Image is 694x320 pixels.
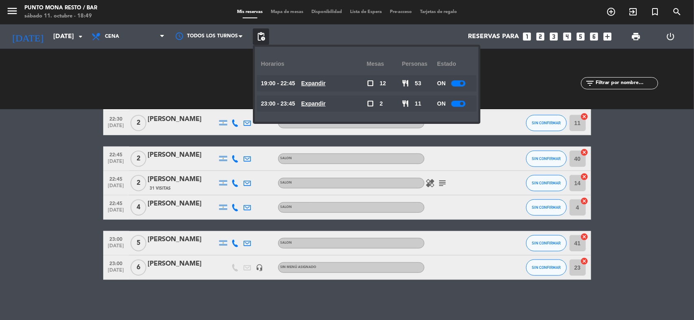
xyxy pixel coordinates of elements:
span: [DATE] [106,268,126,277]
span: restaurant [402,80,409,87]
div: personas [402,53,437,75]
span: 5 [131,235,146,251]
span: check_box_outline_blank [367,100,374,107]
span: 2 [131,175,146,191]
i: looks_6 [589,31,600,42]
i: exit_to_app [628,7,638,17]
i: power_settings_new [666,32,675,41]
span: SIN CONFIRMAR [532,156,561,161]
i: cancel [581,173,589,181]
span: [DATE] [106,208,126,217]
span: check_box_outline_blank [367,80,374,87]
div: [PERSON_NAME] [148,150,217,160]
button: SIN CONFIRMAR [526,115,567,131]
u: Expandir [301,100,326,107]
div: [PERSON_NAME] [148,174,217,185]
i: looks_two [535,31,546,42]
button: menu [6,5,18,20]
i: looks_3 [549,31,559,42]
div: sábado 11. octubre - 18:49 [24,12,97,20]
span: Tarjetas de regalo [416,10,461,14]
div: [PERSON_NAME] [148,234,217,245]
span: ON [437,79,446,88]
span: SALON [281,181,292,184]
i: search [672,7,682,17]
span: pending_actions [256,32,266,41]
span: ON [437,99,446,108]
i: cancel [581,112,589,121]
i: looks_one [522,31,533,42]
span: 23:00 [106,234,126,243]
span: SIN CONFIRMAR [532,265,561,270]
span: 6 [131,259,146,276]
span: 31 Visitas [150,185,171,192]
div: Horarios [261,53,367,75]
span: restaurant [402,100,409,107]
span: SALON [281,157,292,160]
input: Filtrar por nombre... [595,79,658,88]
button: SIN CONFIRMAR [526,151,567,167]
span: [DATE] [106,159,126,168]
button: SIN CONFIRMAR [526,259,567,276]
i: [DATE] [6,28,49,45]
span: 19:00 - 22:45 [261,79,295,88]
div: Estado [437,53,472,75]
span: Disponibilidad [307,10,346,14]
i: looks_5 [576,31,586,42]
i: filter_list [585,78,595,88]
i: cancel [581,197,589,205]
span: SIN CONFIRMAR [532,181,561,185]
span: Mapa de mesas [267,10,307,14]
div: [PERSON_NAME] [148,114,217,125]
span: SIN CONFIRMAR [532,121,561,125]
span: 22:30 [106,114,126,123]
i: add_circle_outline [606,7,616,17]
i: cancel [581,233,589,241]
span: SIN CONFIRMAR [532,241,561,245]
i: subject [438,178,448,188]
span: Mis reservas [233,10,267,14]
span: 2 [131,151,146,167]
i: healing [426,178,435,188]
i: menu [6,5,18,17]
span: SALON [281,121,292,124]
div: [PERSON_NAME] [148,199,217,209]
button: SIN CONFIRMAR [526,175,567,191]
span: 11 [415,99,422,108]
div: [PERSON_NAME] [148,259,217,269]
span: Lista de Espera [346,10,386,14]
span: 23:00 - 23:45 [261,99,295,108]
span: 23:00 [106,258,126,268]
span: SALON [281,241,292,244]
div: LOG OUT [653,24,688,49]
span: 22:45 [106,198,126,208]
span: 22:45 [106,149,126,159]
span: [DATE] [106,183,126,192]
span: Pre-acceso [386,10,416,14]
i: headset_mic [256,264,263,271]
i: turned_in_not [650,7,660,17]
span: 22:45 [106,174,126,183]
span: [DATE] [106,123,126,132]
span: [DATE] [106,243,126,253]
span: print [631,32,641,41]
span: Cena [105,34,119,39]
span: 2 [131,115,146,131]
span: 2 [380,99,383,108]
i: add_box [603,31,613,42]
span: SIN CONFIRMAR [532,205,561,210]
span: SALON [281,205,292,209]
span: Sin menú asignado [281,266,317,269]
i: cancel [581,148,589,156]
div: Punto Mona Resto / Bar [24,4,97,12]
button: SIN CONFIRMAR [526,235,567,251]
span: 53 [415,79,422,88]
i: cancel [581,257,589,265]
div: Mesas [367,53,402,75]
span: 12 [380,79,386,88]
u: Expandir [301,80,326,86]
button: SIN CONFIRMAR [526,199,567,216]
i: looks_4 [562,31,573,42]
i: arrow_drop_down [76,32,85,41]
span: 4 [131,199,146,216]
